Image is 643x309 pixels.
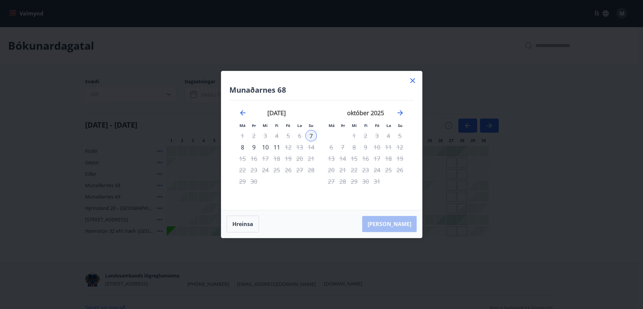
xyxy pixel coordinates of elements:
td: Not available. mánudagur, 1. september 2025 [237,130,248,141]
div: 8 [237,141,248,153]
td: Choose mánudagur, 8. september 2025 as your check-out date. It’s available. [237,141,248,153]
td: Not available. laugardagur, 4. október 2025 [383,130,394,141]
td: Not available. mánudagur, 22. september 2025 [237,164,248,176]
td: Choose þriðjudagur, 9. september 2025 as your check-out date. It’s available. [248,141,260,153]
td: Not available. miðvikudagur, 29. október 2025 [348,176,360,187]
small: Fi [275,123,278,128]
td: Not available. fimmtudagur, 2. október 2025 [360,130,371,141]
td: Not available. mánudagur, 15. september 2025 [237,153,248,164]
td: Not available. fimmtudagur, 23. október 2025 [360,164,371,176]
td: Not available. sunnudagur, 5. október 2025 [394,130,406,141]
div: Calendar [229,100,414,202]
td: Not available. sunnudagur, 21. september 2025 [305,153,317,164]
small: Má [329,123,335,128]
small: Mi [263,123,268,128]
td: Not available. þriðjudagur, 16. september 2025 [248,153,260,164]
div: Aðeins útritun í boði [371,176,383,187]
td: Not available. laugardagur, 25. október 2025 [383,164,394,176]
small: Su [398,123,403,128]
td: Not available. laugardagur, 20. september 2025 [294,153,305,164]
td: Not available. föstudagur, 5. september 2025 [282,130,294,141]
td: Not available. sunnudagur, 12. október 2025 [394,141,406,153]
td: Not available. föstudagur, 24. október 2025 [371,164,383,176]
td: Not available. föstudagur, 31. október 2025 [371,176,383,187]
td: Not available. mánudagur, 13. október 2025 [326,153,337,164]
td: Not available. fimmtudagur, 16. október 2025 [360,153,371,164]
div: Aðeins útritun í boði [271,164,282,176]
div: Aðeins innritun í boði [305,130,317,141]
small: Þr [252,123,256,128]
small: Þr [341,123,345,128]
td: Not available. sunnudagur, 19. október 2025 [394,153,406,164]
td: Not available. sunnudagur, 14. september 2025 [305,141,317,153]
td: Selected as start date. sunnudagur, 7. september 2025 [305,130,317,141]
td: Not available. mánudagur, 20. október 2025 [326,164,337,176]
td: Not available. fimmtudagur, 4. september 2025 [271,130,282,141]
td: Not available. mánudagur, 27. október 2025 [326,176,337,187]
td: Not available. laugardagur, 18. október 2025 [383,153,394,164]
strong: október 2025 [347,109,384,117]
td: Not available. sunnudagur, 28. september 2025 [305,164,317,176]
div: Aðeins útritun í boði [371,130,383,141]
td: Choose miðvikudagur, 10. september 2025 as your check-out date. It’s available. [260,141,271,153]
small: Fö [375,123,379,128]
div: Move forward to switch to the next month. [396,109,404,117]
td: Not available. laugardagur, 27. september 2025 [294,164,305,176]
small: Fö [286,123,290,128]
div: 9 [248,141,260,153]
div: Aðeins útritun í boði [282,153,294,164]
td: Not available. föstudagur, 10. október 2025 [371,141,383,153]
td: Not available. miðvikudagur, 15. október 2025 [348,153,360,164]
td: Not available. fimmtudagur, 9. október 2025 [360,141,371,153]
strong: [DATE] [267,109,286,117]
div: Aðeins útritun í boði [371,153,383,164]
div: Aðeins útritun í boði [371,164,383,176]
small: La [386,123,391,128]
div: Aðeins útritun í boði [282,130,294,141]
div: Aðeins útritun í boði [271,141,282,153]
div: 10 [260,141,271,153]
td: Choose fimmtudagur, 11. september 2025 as your check-out date. It’s available. [271,141,282,153]
td: Not available. föstudagur, 12. september 2025 [282,141,294,153]
td: Not available. laugardagur, 11. október 2025 [383,141,394,153]
td: Not available. þriðjudagur, 14. október 2025 [337,153,348,164]
td: Not available. þriðjudagur, 2. september 2025 [248,130,260,141]
td: Not available. þriðjudagur, 21. október 2025 [337,164,348,176]
td: Not available. miðvikudagur, 1. október 2025 [348,130,360,141]
small: Mi [352,123,357,128]
small: Má [239,123,245,128]
td: Not available. miðvikudagur, 8. október 2025 [348,141,360,153]
td: Not available. föstudagur, 3. október 2025 [371,130,383,141]
td: Not available. miðvikudagur, 17. september 2025 [260,153,271,164]
td: Not available. miðvikudagur, 3. september 2025 [260,130,271,141]
small: La [297,123,302,128]
button: Hreinsa [227,216,259,232]
td: Not available. föstudagur, 17. október 2025 [371,153,383,164]
small: Su [309,123,313,128]
td: Not available. sunnudagur, 26. október 2025 [394,164,406,176]
td: Not available. fimmtudagur, 30. október 2025 [360,176,371,187]
h4: Munaðarnes 68 [229,85,414,95]
td: Not available. þriðjudagur, 30. september 2025 [248,176,260,187]
td: Not available. mánudagur, 29. september 2025 [237,176,248,187]
td: Not available. þriðjudagur, 23. september 2025 [248,164,260,176]
td: Not available. föstudagur, 19. september 2025 [282,153,294,164]
td: Not available. miðvikudagur, 24. september 2025 [260,164,271,176]
td: Not available. laugardagur, 6. september 2025 [294,130,305,141]
small: Fi [364,123,368,128]
td: Not available. föstudagur, 26. september 2025 [282,164,294,176]
td: Not available. miðvikudagur, 22. október 2025 [348,164,360,176]
td: Not available. fimmtudagur, 18. september 2025 [271,153,282,164]
td: Not available. mánudagur, 6. október 2025 [326,141,337,153]
div: Move backward to switch to the previous month. [239,109,247,117]
td: Not available. þriðjudagur, 7. október 2025 [337,141,348,153]
td: Not available. fimmtudagur, 25. september 2025 [271,164,282,176]
td: Not available. laugardagur, 13. september 2025 [294,141,305,153]
td: Not available. þriðjudagur, 28. október 2025 [337,176,348,187]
